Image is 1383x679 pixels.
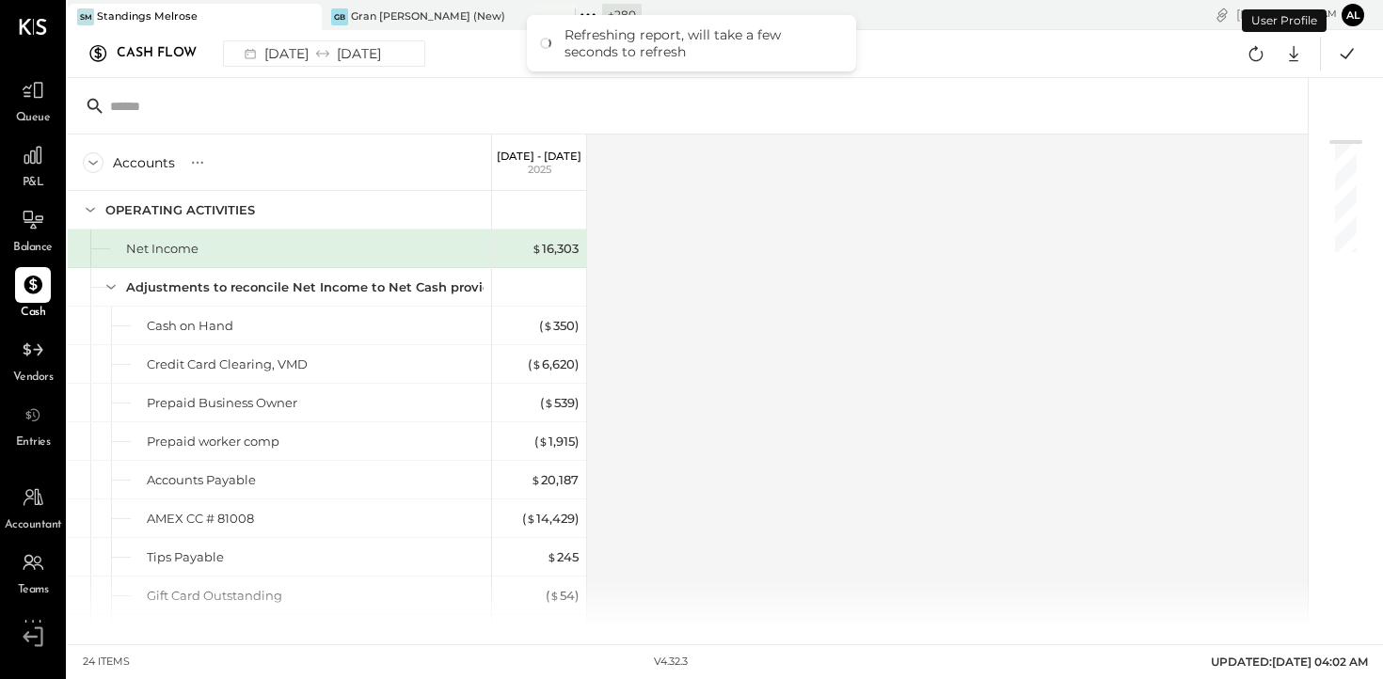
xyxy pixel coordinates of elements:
div: + 280 [602,4,642,25]
a: Cash [1,267,65,322]
div: ( 6,620 ) [528,355,579,373]
div: copy link [1213,5,1232,24]
a: Teams [1,545,65,599]
span: Balance [13,240,53,257]
span: Cash [21,305,45,322]
span: $ [549,588,560,603]
span: $ [532,241,542,256]
span: $ [526,511,536,526]
div: 16,303 [532,240,579,258]
div: ( 350 ) [539,317,579,335]
div: SM [77,8,94,25]
span: Teams [18,582,49,599]
div: OPERATING ACTIVITIES [105,201,255,219]
span: Entries [16,434,51,451]
div: Prepaid Business Owner [147,394,297,412]
div: Cash Flow [117,39,215,69]
a: Accountant [1,480,65,534]
p: [DATE] - [DATE] [497,150,581,163]
a: Vendors [1,332,65,387]
span: $ [538,434,548,449]
span: $ [544,395,554,410]
div: 20,187 [531,471,579,489]
span: $ [532,356,542,371]
div: User Profile [1242,9,1327,32]
div: ( 14,429 ) [522,510,579,528]
div: Credit Card Clearing, VMD [147,355,308,373]
div: Refreshing report, will take a few seconds to refresh [564,26,837,60]
a: P&L [1,137,65,192]
div: Gran [PERSON_NAME] (New) [351,9,505,24]
span: Vendors [13,370,54,387]
button: Al [1342,4,1364,26]
div: [DATE] [DATE] [233,41,389,66]
div: Standings Melrose [97,9,198,24]
button: [DATE][DATE] [223,40,425,67]
div: AMEX CC # 81008 [147,510,254,528]
span: Accountant [5,517,62,534]
span: P&L [23,175,44,192]
span: $ [543,318,553,333]
span: Queue [16,110,51,127]
div: Accounts Payable [147,471,256,489]
div: v 4.32.3 [654,655,688,670]
div: [DATE] [1236,6,1337,24]
a: Entries [1,397,65,451]
span: $ [547,549,557,564]
div: ( 556 ) [540,625,579,643]
div: Prepaid worker comp [147,433,279,450]
div: CalSavers Liability [147,625,259,643]
div: ( 539 ) [540,394,579,412]
span: UPDATED: [DATE] 04:02 AM [1211,655,1368,669]
div: Cash on Hand [147,317,233,335]
div: Gift Card Outstanding [147,587,282,605]
span: $ [531,472,541,487]
a: Queue [1,72,65,127]
a: Balance [1,202,65,257]
span: 2025 [528,163,551,176]
span: 8 : 40 [1280,6,1318,24]
div: ( 1,915 ) [534,433,579,450]
div: Net Income [126,240,199,258]
div: 24 items [83,655,130,670]
div: Accounts [113,153,175,172]
div: ( 54 ) [546,587,579,605]
span: am [1321,8,1337,21]
div: Tips Payable [147,548,224,566]
div: Adjustments to reconcile Net Income to Net Cash provided by operations: [126,278,600,296]
div: 245 [547,548,579,566]
div: GB [331,8,348,25]
span: $ [544,626,554,641]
